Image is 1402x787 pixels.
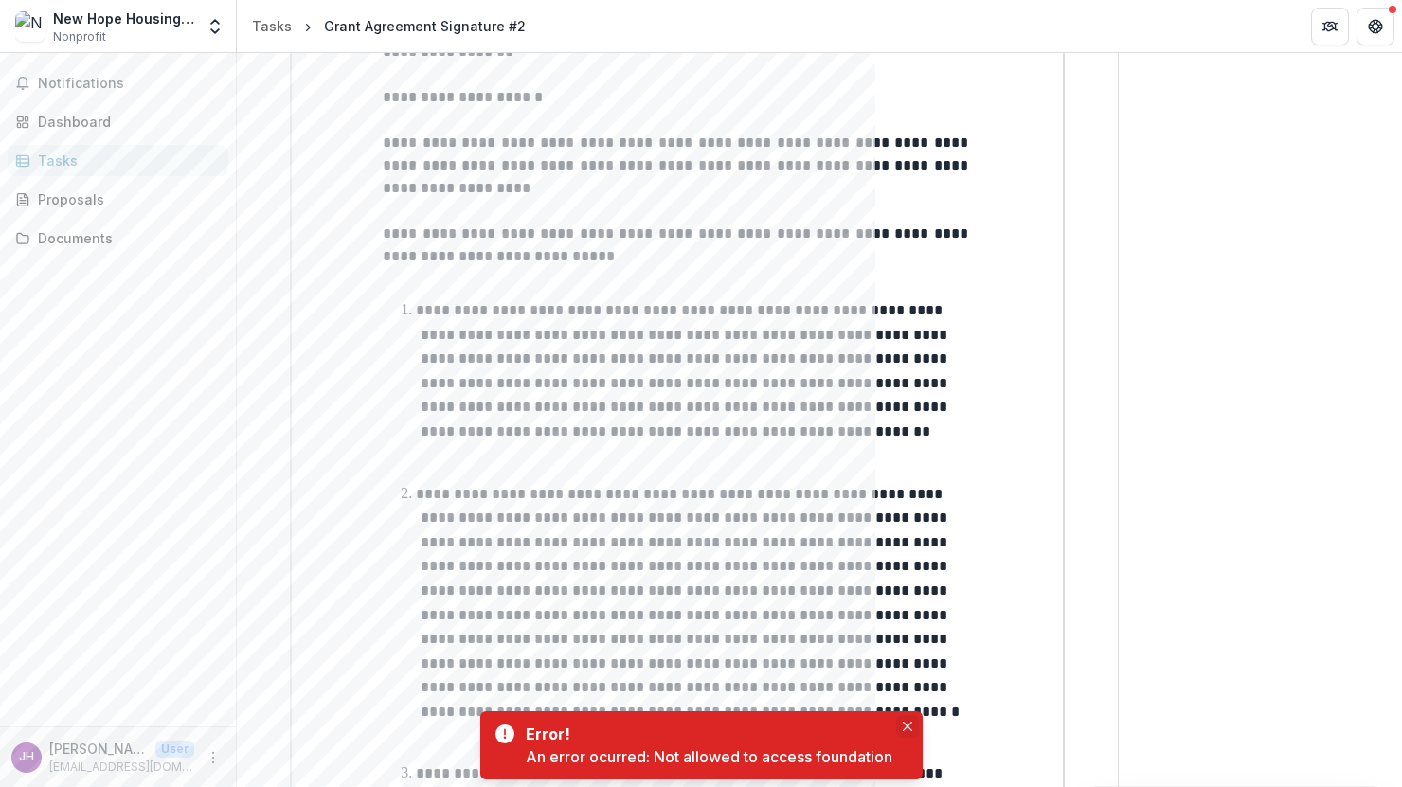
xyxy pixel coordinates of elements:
a: Dashboard [8,106,228,137]
span: Notifications [38,76,221,92]
div: New Hope Housing, Inc. [53,9,194,28]
button: Get Help [1357,8,1394,45]
div: An error ocurred: Not allowed to access foundation [526,745,892,768]
span: Nonprofit [53,28,106,45]
p: [PERSON_NAME] [49,739,148,759]
div: Grant Agreement Signature #2 [324,16,526,36]
img: New Hope Housing, Inc. [15,11,45,42]
button: Close [896,715,919,738]
a: Tasks [8,145,228,176]
a: Documents [8,223,228,254]
p: [EMAIL_ADDRESS][DOMAIN_NAME] [49,759,194,776]
div: Documents [38,228,213,248]
nav: breadcrumb [244,12,533,40]
div: Tasks [252,16,292,36]
div: Proposals [38,189,213,209]
div: Dashboard [38,112,213,132]
a: Tasks [244,12,299,40]
button: Open entity switcher [202,8,228,45]
div: Error! [526,723,885,745]
p: User [155,741,194,758]
button: More [202,746,225,769]
div: Joy Horak-Brown [19,751,34,763]
button: Notifications [8,68,228,98]
div: Tasks [38,151,213,170]
button: Partners [1311,8,1349,45]
a: Proposals [8,184,228,215]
